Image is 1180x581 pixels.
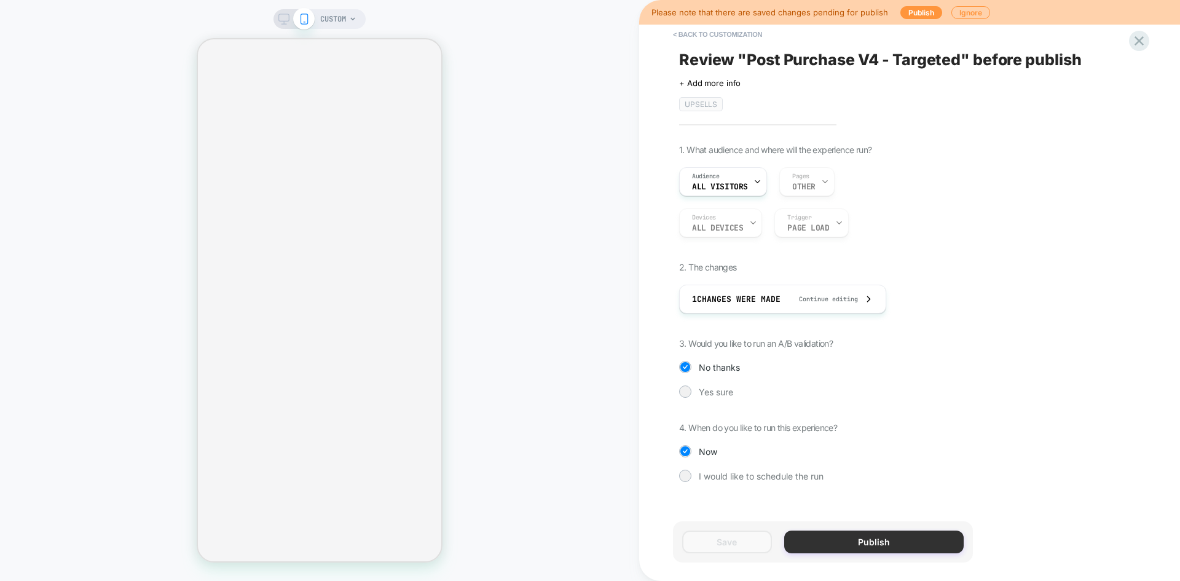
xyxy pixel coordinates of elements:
span: Review " Post Purchase V4 - Targeted " before publish [679,50,1081,69]
span: 1 Changes were made [692,294,781,304]
span: 2. The changes [679,262,737,272]
span: I would like to schedule the run [699,471,824,481]
span: 3. Would you like to run an A/B validation? [679,338,833,349]
button: Save [682,531,772,553]
span: + Add more info [679,78,741,88]
button: < Back to customization [667,25,768,44]
button: Ignore [951,6,990,19]
span: Audience [692,172,720,181]
span: Upsells [679,97,723,111]
span: No thanks [699,362,740,373]
span: Continue editing [787,295,858,303]
span: 1. What audience and where will the experience run? [679,144,871,155]
span: 4. When do you like to run this experience? [679,422,837,433]
span: All Visitors [692,183,748,191]
button: Publish [900,6,942,19]
span: Yes sure [699,387,733,397]
button: Publish [784,531,964,553]
span: CUSTOM [320,9,346,29]
span: Now [699,446,717,457]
